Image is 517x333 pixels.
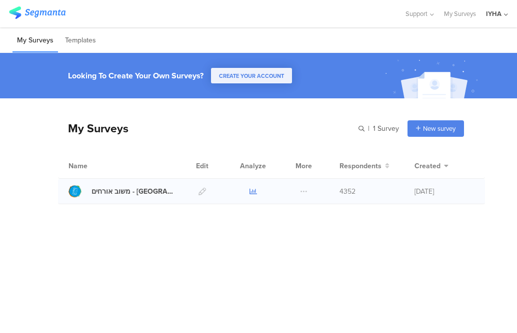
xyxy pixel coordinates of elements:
[9,6,65,19] img: segmanta logo
[211,68,292,83] button: CREATE YOUR ACCOUNT
[405,9,427,18] span: Support
[191,153,213,178] div: Edit
[68,70,203,81] div: Looking To Create Your Own Surveys?
[373,123,399,134] span: 1 Survey
[339,161,389,171] button: Respondents
[339,161,381,171] span: Respondents
[486,9,501,18] div: IYHA
[414,161,440,171] span: Created
[58,120,128,137] div: My Surveys
[381,56,484,101] img: create_account_image.svg
[293,153,314,178] div: More
[68,185,176,198] a: משוב אורחים - [GEOGRAPHIC_DATA]
[414,186,474,197] div: [DATE]
[339,186,355,197] span: 4352
[366,123,371,134] span: |
[68,161,128,171] div: Name
[414,161,448,171] button: Created
[60,29,100,52] li: Templates
[219,72,284,80] span: CREATE YOUR ACCOUNT
[423,124,455,133] span: New survey
[91,186,176,197] div: משוב אורחים - בית שאן
[238,153,268,178] div: Analyze
[12,29,58,52] li: My Surveys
